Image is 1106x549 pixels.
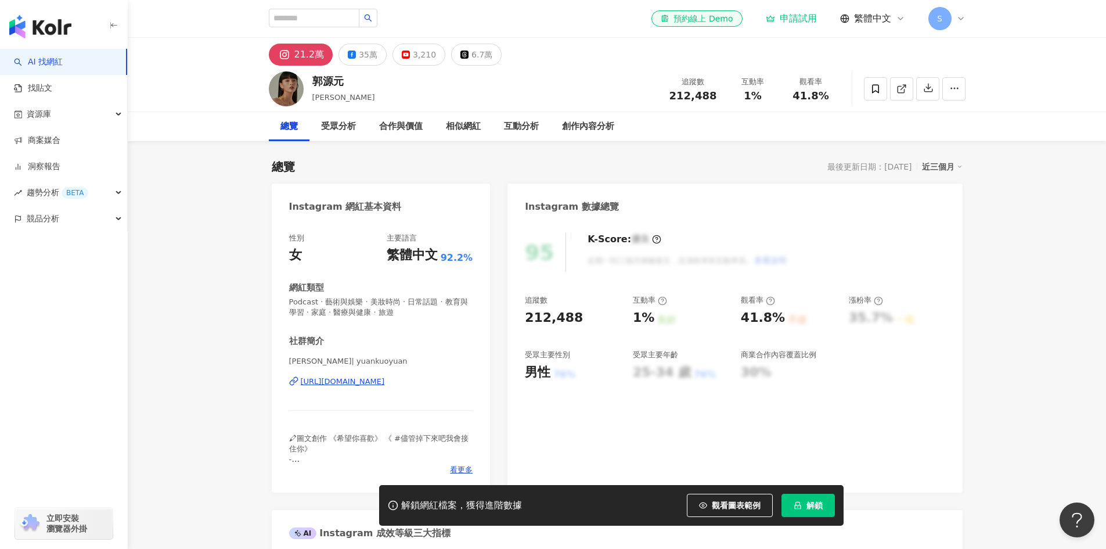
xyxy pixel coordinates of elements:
div: 212,488 [525,309,583,327]
div: 主要語言 [387,233,417,243]
div: 女 [289,246,302,264]
span: 92.2% [441,252,473,264]
div: 互動分析 [504,120,539,134]
div: 41.8% [741,309,785,327]
div: 追蹤數 [525,295,547,306]
button: 35萬 [338,44,387,66]
div: 21.2萬 [294,46,325,63]
a: 申請試用 [766,13,817,24]
span: 立即安裝 瀏覽器外掛 [46,513,87,534]
span: search [364,14,372,22]
div: 最後更新日期：[DATE] [827,162,912,171]
img: KOL Avatar [269,71,304,106]
span: 看更多 [450,465,473,475]
div: 預約線上 Demo [661,13,733,24]
span: 觀看圖表範例 [712,501,761,510]
div: Instagram 成效等級三大指標 [289,527,451,540]
span: Podcast · 藝術與娛樂 · 美妝時尚 · 日常話題 · 教育與學習 · 家庭 · 醫療與健康 · 旅遊 [289,297,473,318]
div: 創作內容分析 [562,120,614,134]
a: searchAI 找網紅 [14,56,63,68]
div: AI [289,528,317,539]
div: 繁體中文 [387,246,438,264]
div: 受眾主要年齡 [633,350,678,360]
div: 合作與價值 [379,120,423,134]
div: 解鎖網紅檔案，獲得進階數據 [401,500,522,512]
div: K-Score : [588,233,661,246]
span: 資源庫 [27,101,51,127]
div: 互動率 [731,76,775,88]
button: 21.2萬 [269,44,333,66]
div: 6.7萬 [471,46,492,63]
div: 受眾分析 [321,120,356,134]
a: [URL][DOMAIN_NAME] [289,376,473,387]
div: 3,210 [413,46,436,63]
div: [URL][DOMAIN_NAME] [301,376,385,387]
span: 繁體中文 [854,12,891,25]
div: 總覽 [272,159,295,175]
img: logo [9,15,71,38]
span: [PERSON_NAME] [312,93,375,102]
div: BETA [62,187,88,199]
span: 解鎖 [806,501,823,510]
div: 35萬 [359,46,377,63]
span: S [937,12,942,25]
a: 商案媒合 [14,135,60,146]
div: 追蹤數 [669,76,717,88]
button: 解鎖 [781,494,835,517]
div: 網紅類型 [289,282,324,294]
div: 性別 [289,233,304,243]
a: 預約線上 Demo [651,10,742,27]
span: 🖍圖文創作 《希望你喜歡》 《 #儘管掉下來吧我會接住你》 - (無經紀約)工作聯繫請洽 email:[EMAIL_ADDRESS][DOMAIN_NAME] [PHONE_NUMBER] 簡大... [289,434,469,528]
span: 競品分析 [27,206,59,232]
a: 洞察報告 [14,161,60,173]
img: chrome extension [19,514,41,533]
div: 受眾主要性別 [525,350,570,360]
span: [PERSON_NAME]| yuankuoyuan [289,356,473,367]
span: lock [794,501,802,509]
div: 郭源元 [312,74,375,88]
button: 觀看圖表範例 [687,494,773,517]
div: 觀看率 [789,76,833,88]
a: 找貼文 [14,82,52,94]
span: 41.8% [792,90,828,102]
span: 1% [744,90,762,102]
a: chrome extension立即安裝 瀏覽器外掛 [15,508,113,539]
div: 近三個月 [922,159,963,174]
button: 3,210 [392,44,445,66]
div: 總覽 [280,120,298,134]
span: 趨勢分析 [27,180,88,206]
div: 觀看率 [741,295,775,306]
div: 相似網紅 [446,120,481,134]
span: 212,488 [669,89,717,102]
div: 男性 [525,364,550,382]
div: 1% [633,309,654,327]
div: 社群簡介 [289,335,324,347]
div: 商業合作內容覆蓋比例 [741,350,816,360]
div: 漲粉率 [849,295,883,306]
div: Instagram 網紅基本資料 [289,200,402,213]
button: 6.7萬 [451,44,502,66]
div: 互動率 [633,295,667,306]
span: rise [14,189,22,197]
div: Instagram 數據總覽 [525,200,619,213]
